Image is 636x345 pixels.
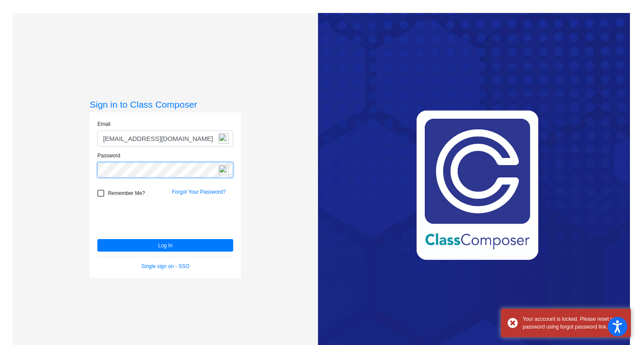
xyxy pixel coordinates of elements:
[97,201,229,235] iframe: reCAPTCHA
[90,99,241,110] h3: Sign in to Class Composer
[172,189,226,195] a: Forgot Your Password?
[97,239,233,252] button: Log In
[97,152,120,160] label: Password
[218,165,229,175] img: npw-badge-icon-locked.svg
[523,315,624,331] div: Your acccount is locked. Please reset your password using forgot password link.
[97,120,110,128] label: Email
[141,263,190,269] a: Single sign on - SSO
[218,133,229,144] img: npw-badge-icon-locked.svg
[108,188,145,198] span: Remember Me?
